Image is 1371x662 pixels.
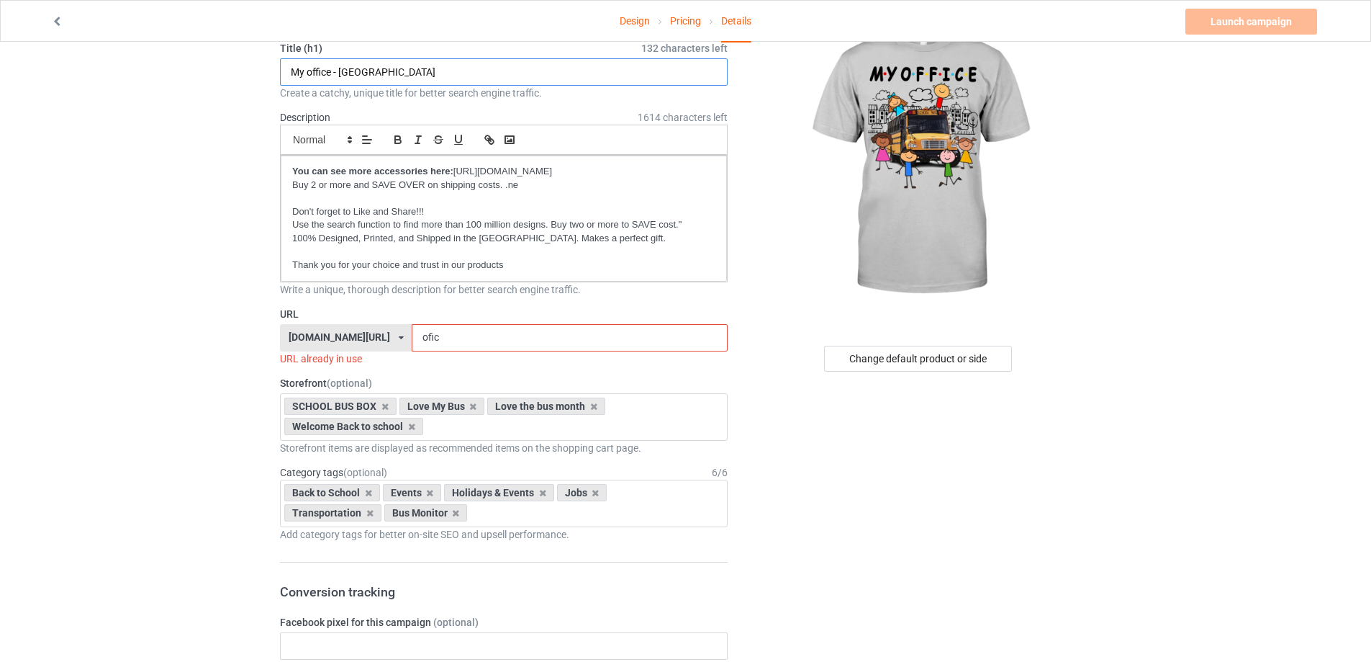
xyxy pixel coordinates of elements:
[280,352,728,366] div: URL already in use
[641,41,728,55] span: 132 characters left
[670,1,701,41] a: Pricing
[557,484,607,501] div: Jobs
[284,418,423,435] div: Welcome Back to school
[284,504,381,522] div: Transportation
[280,112,330,123] label: Description
[280,441,728,455] div: Storefront items are displayed as recommended items on the shopping cart page.
[292,205,715,219] p: Don't forget to Like and Share!!!
[280,527,728,542] div: Add category tags for better on-site SEO and upsell performance.
[343,467,387,478] span: (optional)
[487,398,605,415] div: Love the bus month
[284,398,397,415] div: SCHOOL BUS BOX
[284,484,380,501] div: Back to School
[280,41,728,55] label: Title (h1)
[289,332,390,342] div: [DOMAIN_NAME][URL]
[824,346,1012,372] div: Change default product or side
[292,232,715,246] p: 100% Designed, Printed, and Shipped in the [GEOGRAPHIC_DATA]. Makes a perfect gift.
[280,86,728,100] div: Create a catchy, unique title for better search engine traffic.
[384,504,468,522] div: Bus Monitor
[292,165,715,179] p: [URL][DOMAIN_NAME]
[280,583,728,600] h3: Conversion tracking
[280,307,728,321] label: URL
[399,398,485,415] div: Love My Bus
[721,1,751,43] div: Details
[280,376,728,390] label: Storefront
[280,465,387,480] label: Category tags
[620,1,650,41] a: Design
[638,110,728,125] span: 1614 characters left
[444,484,554,501] div: Holidays & Events
[292,179,715,192] p: Buy 2 or more and SAVE OVER on shipping costs. .ne
[433,617,479,628] span: (optional)
[292,166,453,176] strong: You can see more accessories here:
[712,465,728,480] div: 6 / 6
[292,259,715,272] p: Thank you for your choice and trust in our products
[280,282,728,297] div: Write a unique, thorough description for better search engine traffic.
[327,377,372,389] span: (optional)
[280,615,728,630] label: Facebook pixel for this campaign
[292,218,715,232] p: Use the search function to find more than 100 million designs. Buy two or more to SAVE cost."
[383,484,442,501] div: Events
